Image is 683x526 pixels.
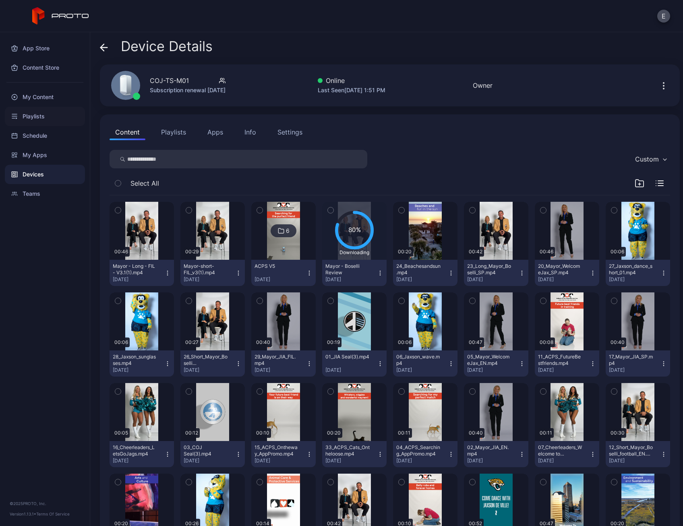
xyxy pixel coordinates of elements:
button: ACPS V5[DATE] [251,260,316,286]
button: Content [110,124,145,140]
button: 29_Mayor_JIA_FIL.mp4[DATE] [251,350,316,377]
a: My Content [5,87,85,107]
a: My Apps [5,145,85,165]
button: Mayor - Boselli Review[DATE] [322,260,387,286]
button: 15_ACPS_Ontheway_AppPromo.mp4[DATE] [251,441,316,467]
div: [DATE] [255,276,306,283]
div: [DATE] [113,458,164,464]
a: Schedule [5,126,85,145]
button: Mayor-short-FIL_v3(1).mp4[DATE] [180,260,245,286]
button: Custom [631,150,670,168]
span: Version 1.13.1 • [10,512,36,516]
button: Playlists [155,124,192,140]
button: 28_Jaxson_sunglasses.mp4[DATE] [110,350,174,377]
a: Content Store [5,58,85,77]
span: Select All [130,178,159,188]
div: Downloading [335,249,374,256]
button: 23_Long_Mayor_Boselli_SP.mp4[DATE] [464,260,528,286]
a: Devices [5,165,85,184]
div: Online [318,76,385,85]
div: 29_Mayor_JIA_FIL.mp4 [255,354,299,367]
button: 33_ACPS_Cats_Ontheloose.mp4[DATE] [322,441,387,467]
span: Device Details [121,39,213,54]
div: Mayor - Boselli Review [325,263,370,276]
button: 06_Jaxson_wave.mp4[DATE] [393,350,457,377]
button: Apps [202,124,229,140]
button: 07_Cheerleaders_Welcome to [GEOGRAPHIC_DATA]mp4[DATE] [535,441,599,467]
div: 26_Short_Mayor_Boselli Football_SP.mp4 [184,354,228,367]
div: [DATE] [113,276,164,283]
button: 05_Mayor_WelcomeJax_EN.mp4[DATE] [464,350,528,377]
text: 80% [348,226,361,234]
div: 23_Long_Mayor_Boselli_SP.mp4 [467,263,511,276]
div: 01_JIA Seal(3).mp4 [325,354,370,360]
div: Custom [635,155,659,163]
div: 15_ACPS_Ontheway_AppPromo.mp4 [255,444,299,457]
button: 11_ACPS_FutureBestfriends.mp4[DATE] [535,350,599,377]
button: 27_Jaxson_dance_short_01.mp4[DATE] [606,260,670,286]
div: 02_Mayor_JIA_EN.mp4 [467,444,511,457]
div: 17_Mayor_JIA_SP.mp4 [609,354,653,367]
div: 04_ACPS_Searching_AppPromo.mp4 [396,444,441,457]
div: 24_Beachesandsun.mp4 [396,263,441,276]
div: 03_COJ Seal(3).mp4 [184,444,228,457]
div: 12_Short_Mayor_Boselli_football_EN.mp4 [609,444,653,457]
div: ACPS V5 [255,263,299,269]
a: Terms Of Service [36,512,70,516]
div: [DATE] [113,367,164,373]
div: [DATE] [325,276,377,283]
a: Playlists [5,107,85,126]
button: 12_Short_Mayor_Boselli_football_EN.mp4[DATE] [606,441,670,467]
div: [DATE] [467,276,519,283]
div: [DATE] [396,276,448,283]
div: Subscription renewal [DATE] [150,85,226,95]
div: [DATE] [467,367,519,373]
div: 07_Cheerleaders_Welcome to Jacksonville.mp4 [538,444,582,457]
div: [DATE] [538,367,590,373]
button: 01_JIA Seal(3).mp4[DATE] [322,350,387,377]
div: 28_Jaxson_sunglasses.mp4 [113,354,157,367]
div: 11_ACPS_FutureBestfriends.mp4 [538,354,582,367]
div: [DATE] [255,367,306,373]
div: Info [244,127,256,137]
div: Mayor - Long - FIL - V3.1(1).mp4 [113,263,157,276]
div: 16_Cheerleaders_LetsGoJags.mp4 [113,444,157,457]
button: 02_Mayor_JIA_EN.mp4[DATE] [464,441,528,467]
button: Mayor - Long - FIL - V3.1(1).mp4[DATE] [110,260,174,286]
div: [DATE] [467,458,519,464]
button: E [657,10,670,23]
div: © 2025 PROTO, Inc. [10,500,80,507]
div: 27_Jaxson_dance_short_01.mp4 [609,263,653,276]
div: Mayor-short-FIL_v3(1).mp4 [184,263,228,276]
div: 33_ACPS_Cats_Ontheloose.mp4 [325,444,370,457]
div: Owner [473,81,493,90]
div: Last Seen [DATE] 1:51 PM [318,85,385,95]
a: App Store [5,39,85,58]
div: [DATE] [538,276,590,283]
div: 20_Mayor_WelcomeJax_SP.mp4 [538,263,582,276]
div: 05_Mayor_WelcomeJax_EN.mp4 [467,354,511,367]
div: [DATE] [396,367,448,373]
a: Teams [5,184,85,203]
button: 04_ACPS_Searching_AppPromo.mp4[DATE] [393,441,457,467]
div: [DATE] [609,458,660,464]
div: [DATE] [255,458,306,464]
button: 03_COJ Seal(3).mp4[DATE] [180,441,245,467]
div: [DATE] [184,458,235,464]
div: [DATE] [538,458,590,464]
div: COJ-TS-M01 [150,76,189,85]
div: [DATE] [184,367,235,373]
div: [DATE] [325,458,377,464]
button: Settings [272,124,308,140]
button: 16_Cheerleaders_LetsGoJags.mp4[DATE] [110,441,174,467]
div: 6 [286,227,290,234]
div: [DATE] [184,276,235,283]
div: [DATE] [325,367,377,373]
